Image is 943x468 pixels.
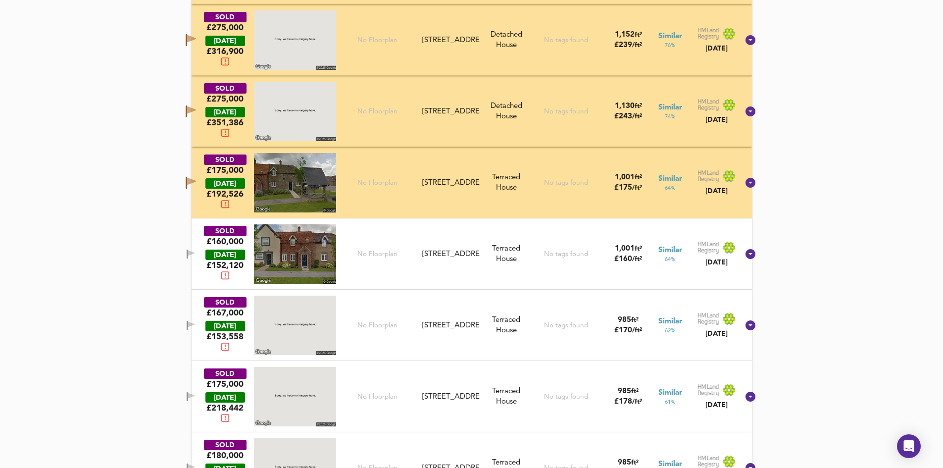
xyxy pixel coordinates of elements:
[697,258,736,267] div: [DATE]
[618,316,631,324] span: 985
[206,236,244,247] div: £160,000
[632,113,642,120] span: / ft²
[544,36,588,45] div: No tags found
[697,170,736,183] img: Land Registry
[205,392,245,403] div: [DATE]
[614,42,642,49] span: £ 239
[357,107,397,116] span: No Floorplan
[614,256,642,263] span: £ 160
[665,256,675,263] span: 64 %
[632,185,642,191] span: / ft²
[422,178,480,188] div: [STREET_ADDRESS]
[422,392,480,402] div: [STREET_ADDRESS]
[192,361,752,432] div: SOLD£175,000 [DATE]£218,442No Floorplan[STREET_ADDRESS]Terraced HouseNo tags found985ft²£178/ft²S...
[254,10,336,70] img: streetview
[206,260,244,283] span: £ 152,120
[254,153,336,212] img: streetview
[206,450,244,461] div: £180,000
[254,82,336,141] img: streetview
[632,399,642,405] span: / ft²
[658,103,682,113] span: Similar
[658,31,682,42] span: Similar
[665,398,675,406] span: 61 %
[254,296,336,355] img: streetview
[615,245,635,253] span: 1,001
[205,107,245,117] div: [DATE]
[635,174,642,181] span: ft²
[744,248,756,260] svg: Show Details
[484,244,529,265] div: Terraced House
[658,245,682,256] span: Similar
[744,391,756,403] svg: Show Details
[897,434,921,458] div: Open Intercom Messenger
[357,321,397,330] span: No Floorplan
[254,367,336,426] img: streetview
[204,368,247,379] div: SOLD
[631,460,639,466] span: ft²
[357,36,397,45] span: No Floorplan
[357,178,397,188] span: No Floorplan
[192,4,752,76] div: SOLD£275,000 [DATE]£316,900No Floorplan[STREET_ADDRESS]Detached HouseNo tags found1,152ft²£239/ft...
[484,172,529,194] div: Terraced House
[697,400,736,410] div: [DATE]
[618,459,631,467] span: 985
[658,174,682,184] span: Similar
[206,22,244,33] div: £275,000
[635,32,642,38] span: ft²
[206,189,244,211] span: £ 192,526
[615,31,635,39] span: 1,152
[632,327,642,334] span: / ft²
[206,308,244,318] div: £167,000
[697,241,736,254] img: Land Registry
[544,321,588,330] div: No tags found
[206,94,244,104] div: £275,000
[631,388,639,395] span: ft²
[192,218,752,290] div: SOLD£160,000 [DATE]£152,120No Floorplan[STREET_ADDRESS]Terraced HouseNo tags found1,001ft²£160/ft...
[697,115,736,125] div: [DATE]
[206,403,244,425] span: £ 218,442
[544,392,588,402] div: No tags found
[484,315,529,336] div: Terraced House
[254,224,336,284] img: streetview
[484,386,529,408] div: Terraced House
[697,186,736,196] div: [DATE]
[205,321,245,331] div: [DATE]
[204,155,247,165] div: SOLD
[618,388,631,395] span: 985
[744,319,756,331] svg: Show Details
[665,113,675,121] span: 74 %
[357,250,397,259] span: No Floorplan
[658,316,682,327] span: Similar
[697,99,736,111] img: Land Registry
[418,178,484,188] div: 2a The Parade, YO14 9GA
[635,103,642,109] span: ft²
[205,250,245,260] div: [DATE]
[697,384,736,397] img: Land Registry
[632,42,642,49] span: / ft²
[204,12,247,22] div: SOLD
[658,388,682,398] span: Similar
[206,46,244,69] span: £ 316,900
[422,320,480,331] div: [STREET_ADDRESS]
[697,44,736,53] div: [DATE]
[544,250,588,259] div: No tags found
[544,178,588,188] div: No tags found
[697,27,736,40] img: Land Registry
[204,226,247,236] div: SOLD
[204,440,247,450] div: SOLD
[484,101,529,122] div: Detached House
[665,327,675,335] span: 62 %
[744,177,756,189] svg: Show Details
[615,103,635,110] span: 1,130
[422,106,480,117] div: [STREET_ADDRESS]
[632,256,642,262] span: / ft²
[205,178,245,189] div: [DATE]
[635,246,642,252] span: ft²
[206,379,244,390] div: £175,000
[192,76,752,147] div: SOLD£275,000 [DATE]£351,386No Floorplan[STREET_ADDRESS]Detached HouseNo tags found1,130ft²£243/ft...
[665,184,675,192] span: 64 %
[544,107,588,116] div: No tags found
[631,317,639,323] span: ft²
[204,83,247,94] div: SOLD
[192,147,752,218] div: SOLD£175,000 [DATE]£192,526No Floorplan[STREET_ADDRESS]Terraced HouseNo tags found1,001ft²£175/ft...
